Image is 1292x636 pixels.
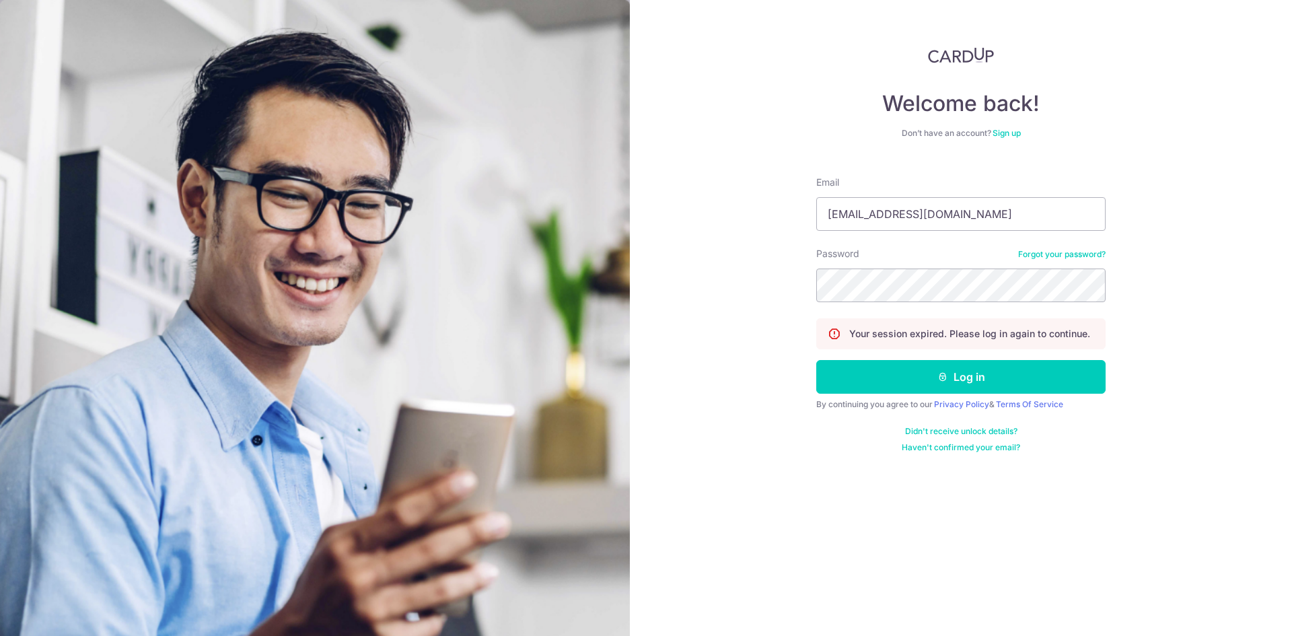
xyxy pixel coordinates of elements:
a: Forgot your password? [1018,249,1106,260]
a: Didn't receive unlock details? [905,426,1017,437]
h4: Welcome back! [816,90,1106,117]
label: Password [816,247,859,260]
p: Your session expired. Please log in again to continue. [849,327,1090,341]
a: Sign up [993,128,1021,138]
label: Email [816,176,839,189]
button: Log in [816,360,1106,394]
div: By continuing you agree to our & [816,399,1106,410]
a: Privacy Policy [934,399,989,409]
a: Haven't confirmed your email? [902,442,1020,453]
div: Don’t have an account? [816,128,1106,139]
input: Enter your Email [816,197,1106,231]
a: Terms Of Service [996,399,1063,409]
img: CardUp Logo [928,47,994,63]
